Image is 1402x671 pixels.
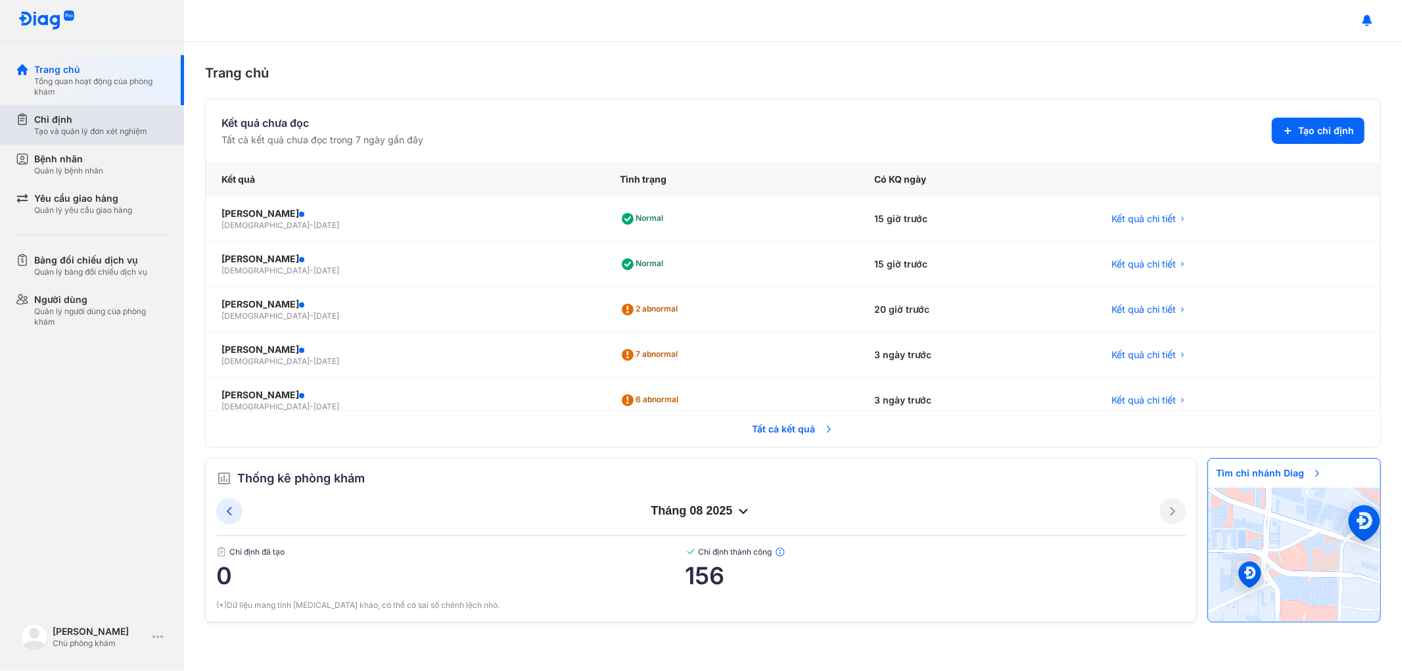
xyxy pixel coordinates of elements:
[222,402,310,411] span: [DEMOGRAPHIC_DATA]
[222,115,423,131] div: Kết quả chưa đọc
[222,266,310,275] span: [DEMOGRAPHIC_DATA]
[53,638,147,649] div: Chủ phòng khám
[222,298,588,311] div: [PERSON_NAME]
[1111,212,1176,225] span: Kết quả chi tiết
[237,469,365,488] span: Thống kê phòng khám
[620,299,683,320] div: 2 abnormal
[18,11,75,31] img: logo
[1111,394,1176,407] span: Kết quả chi tiết
[21,624,47,650] img: logo
[1208,459,1330,488] span: Tìm chi nhánh Diag
[1111,258,1176,271] span: Kết quả chi tiết
[216,547,686,557] span: Chỉ định đã tạo
[859,197,1096,242] div: 15 giờ trước
[310,220,314,230] span: -
[310,356,314,366] span: -
[222,311,310,321] span: [DEMOGRAPHIC_DATA]
[222,343,588,356] div: [PERSON_NAME]
[314,266,339,275] span: [DATE]
[310,311,314,321] span: -
[34,293,168,306] div: Người dùng
[34,267,147,277] div: Quản lý bảng đối chiếu dịch vụ
[859,242,1096,287] div: 15 giờ trước
[745,415,842,444] span: Tất cả kết quả
[620,254,668,275] div: Normal
[205,63,1381,83] div: Trang chủ
[314,220,339,230] span: [DATE]
[775,547,785,557] img: info.7e716105.svg
[216,599,1186,611] div: (*)Dữ liệu mang tính [MEDICAL_DATA] khảo, có thể có sai số chênh lệch nhỏ.
[310,266,314,275] span: -
[34,166,103,176] div: Quản lý bệnh nhân
[314,402,339,411] span: [DATE]
[604,162,858,197] div: Tình trạng
[859,162,1096,197] div: Có KQ ngày
[222,356,310,366] span: [DEMOGRAPHIC_DATA]
[206,162,604,197] div: Kết quả
[34,113,147,126] div: Chỉ định
[34,254,147,267] div: Bảng đối chiếu dịch vụ
[216,547,227,557] img: document.50c4cfd0.svg
[310,402,314,411] span: -
[859,287,1096,333] div: 20 giờ trước
[34,63,168,76] div: Trang chủ
[620,344,683,365] div: 7 abnormal
[1111,348,1176,361] span: Kết quả chi tiết
[222,388,588,402] div: [PERSON_NAME]
[34,152,103,166] div: Bệnh nhân
[34,76,168,97] div: Tổng quan hoạt động của phòng khám
[216,563,686,589] span: 0
[243,503,1159,519] div: tháng 08 2025
[222,133,423,147] div: Tất cả kết quả chưa đọc trong 7 ngày gần đây
[314,311,339,321] span: [DATE]
[53,625,147,638] div: [PERSON_NAME]
[1298,124,1354,137] span: Tạo chỉ định
[34,205,132,216] div: Quản lý yêu cầu giao hàng
[222,207,588,220] div: [PERSON_NAME]
[222,252,588,266] div: [PERSON_NAME]
[686,563,1186,589] span: 156
[34,192,132,205] div: Yêu cầu giao hàng
[620,208,668,229] div: Normal
[222,220,310,230] span: [DEMOGRAPHIC_DATA]
[620,390,684,411] div: 6 abnormal
[1272,118,1365,144] button: Tạo chỉ định
[859,333,1096,378] div: 3 ngày trước
[216,471,232,486] img: order.5a6da16c.svg
[314,356,339,366] span: [DATE]
[34,126,147,137] div: Tạo và quản lý đơn xét nghiệm
[1111,303,1176,316] span: Kết quả chi tiết
[686,547,696,557] img: checked-green.01cc79e0.svg
[859,378,1096,423] div: 3 ngày trước
[34,306,168,327] div: Quản lý người dùng của phòng khám
[686,547,1186,557] span: Chỉ định thành công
